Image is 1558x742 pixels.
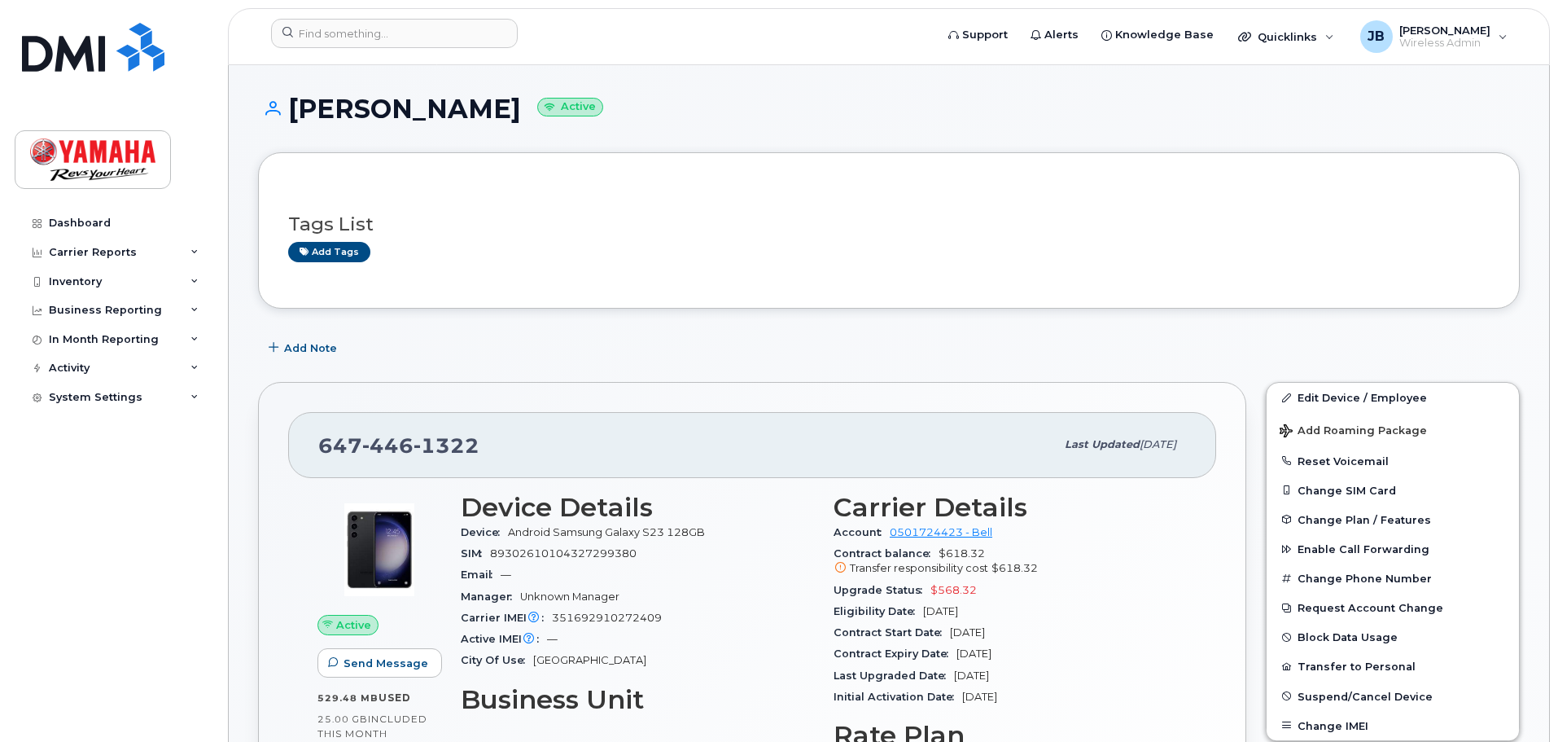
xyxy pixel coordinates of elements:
h3: Business Unit [461,685,814,714]
span: [DATE] [950,626,985,639]
h3: Device Details [461,493,814,522]
span: Send Message [344,656,428,671]
small: Active [537,98,603,116]
span: Contract balance [834,547,939,560]
span: Android Samsung Galaxy S23 128GB [508,526,705,538]
h1: [PERSON_NAME] [258,94,1520,123]
span: Change Plan / Features [1298,513,1431,525]
h3: Tags List [288,214,1490,235]
button: Request Account Change [1267,593,1519,622]
button: Suspend/Cancel Device [1267,682,1519,711]
a: 0501724423 - Bell [890,526,992,538]
span: Last updated [1065,438,1140,450]
span: Add Roaming Package [1280,424,1427,440]
span: [DATE] [923,605,958,617]
button: Change Plan / Features [1267,505,1519,534]
span: [DATE] [954,670,989,682]
img: image20231002-3703462-r49339.jpeg [330,501,428,599]
span: 446 [362,433,414,458]
span: Manager [461,591,520,603]
span: Unknown Manager [520,591,619,603]
a: Add tags [288,242,370,262]
span: used [379,692,411,704]
span: Eligibility Date [834,605,923,617]
span: SIM [461,547,490,560]
span: Account [834,526,890,538]
span: Add Note [284,340,337,356]
span: $618.32 [834,547,1187,577]
button: Enable Call Forwarding [1267,534,1519,564]
span: 1322 [414,433,479,458]
span: Active [336,617,371,633]
span: Contract Start Date [834,626,950,639]
span: [DATE] [962,691,997,703]
span: Carrier IMEI [461,612,552,624]
button: Change IMEI [1267,711,1519,740]
button: Add Roaming Package [1267,413,1519,446]
span: 25.00 GB [317,713,368,725]
span: Contract Expiry Date [834,648,956,660]
span: 647 [318,433,479,458]
button: Reset Voicemail [1267,446,1519,476]
h3: Carrier Details [834,493,1187,522]
span: [DATE] [956,648,991,660]
button: Change Phone Number [1267,564,1519,593]
span: Suspend/Cancel Device [1298,690,1433,702]
span: 351692910272409 [552,612,662,624]
span: 89302610104327299380 [490,547,637,560]
button: Send Message [317,648,442,678]
button: Change SIM Card [1267,476,1519,505]
span: [DATE] [1140,438,1176,450]
a: Edit Device / Employee [1267,383,1519,412]
span: [GEOGRAPHIC_DATA] [533,654,646,666]
span: Enable Call Forwarding [1298,543,1429,555]
span: 529.48 MB [317,692,379,704]
span: Initial Activation Date [834,691,962,703]
span: $618.32 [991,562,1038,574]
span: included this month [317,713,427,740]
span: Transfer responsibility cost [850,562,988,574]
button: Block Data Usage [1267,622,1519,652]
span: Upgrade Status [834,584,930,596]
span: — [547,633,558,645]
span: City Of Use [461,654,533,666]
span: Last Upgraded Date [834,670,954,682]
button: Add Note [258,333,351,362]
span: $568.32 [930,584,977,596]
span: Email [461,569,501,581]
span: Active IMEI [461,633,547,645]
button: Transfer to Personal [1267,652,1519,681]
span: — [501,569,511,581]
span: Device [461,526,508,538]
